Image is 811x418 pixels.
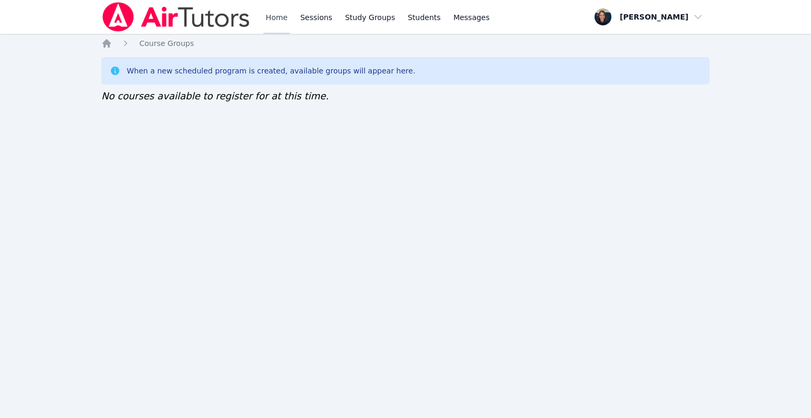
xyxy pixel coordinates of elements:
[139,38,194,49] a: Course Groups
[101,90,329,101] span: No courses available to register for at this time.
[101,38,710,49] nav: Breadcrumb
[101,2,251,32] img: Air Tutors
[139,39,194,48] span: Course Groups
[127,66,416,76] div: When a new scheduled program is created, available groups will appear here.
[454,12,490,23] span: Messages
